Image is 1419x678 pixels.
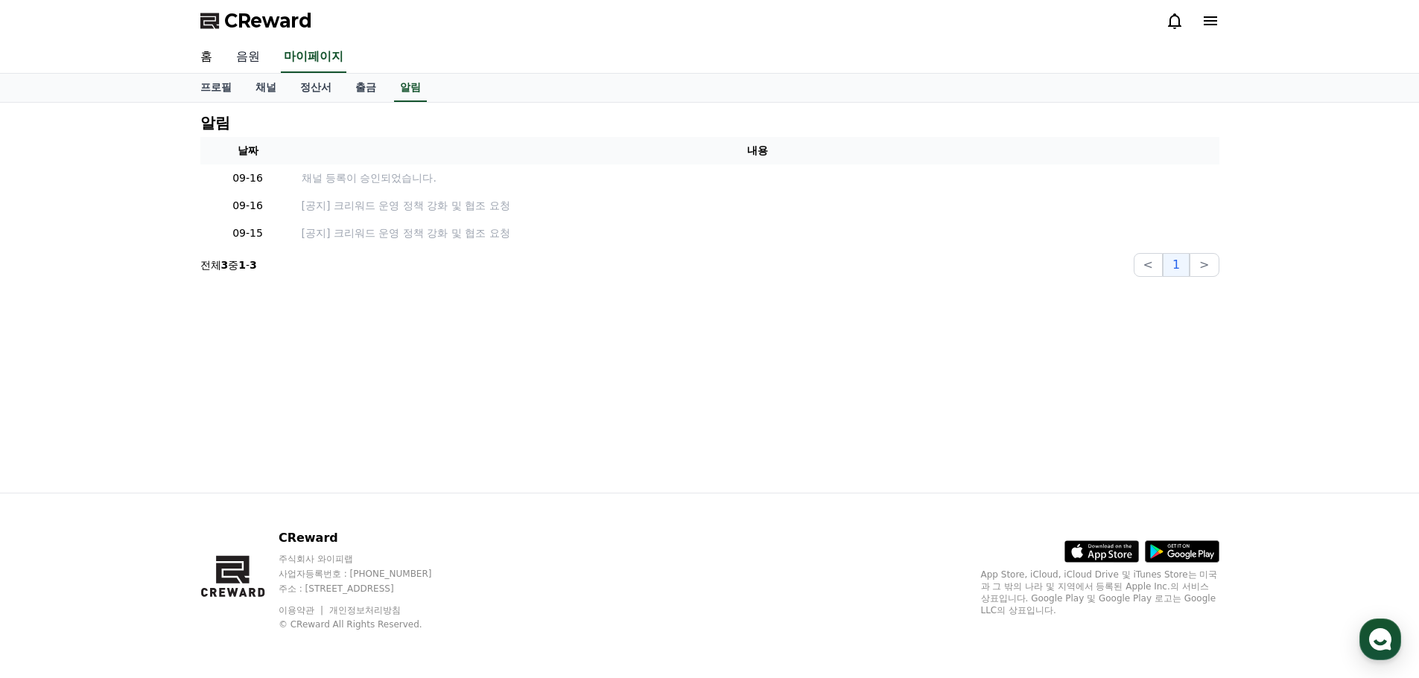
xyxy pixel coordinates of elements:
a: 음원 [224,42,272,73]
a: 마이페이지 [281,42,346,73]
p: App Store, iCloud, iCloud Drive 및 iTunes Store는 미국과 그 밖의 나라 및 지역에서 등록된 Apple Inc.의 서비스 상표입니다. Goo... [981,569,1219,616]
p: 09-15 [206,226,290,241]
th: 내용 [296,137,1219,164]
a: 정산서 [288,74,343,102]
p: 채널 등록이 승인되었습니다. [302,170,1213,186]
a: 홈 [188,42,224,73]
button: < [1134,253,1163,277]
a: 알림 [394,74,427,102]
strong: 1 [238,259,246,271]
p: 09-16 [206,170,290,186]
p: CReward [279,529,460,547]
th: 날짜 [200,137,296,164]
a: [공지] 크리워드 운영 정책 강화 및 협조 요청 [302,226,1213,241]
p: © CReward All Rights Reserved. [279,618,460,630]
a: 출금 [343,74,388,102]
strong: 3 [250,259,257,271]
p: 전체 중 - [200,258,257,272]
a: 이용약관 [279,605,326,615]
span: 홈 [47,494,56,506]
span: CReward [224,9,312,33]
span: 설정 [230,494,248,506]
a: 채널 [244,74,288,102]
a: CReward [200,9,312,33]
a: 개인정보처리방침 [329,605,401,615]
a: [공지] 크리워드 운영 정책 강화 및 협조 요청 [302,198,1213,214]
a: 설정 [192,472,286,509]
p: 09-16 [206,198,290,214]
strong: 3 [221,259,229,271]
p: 주소 : [STREET_ADDRESS] [279,583,460,595]
a: 대화 [98,472,192,509]
p: 사업자등록번호 : [PHONE_NUMBER] [279,568,460,580]
h4: 알림 [200,115,230,131]
a: 프로필 [188,74,244,102]
span: 대화 [136,495,154,507]
p: 주식회사 와이피랩 [279,553,460,565]
button: > [1190,253,1219,277]
button: 1 [1163,253,1190,277]
a: 홈 [4,472,98,509]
